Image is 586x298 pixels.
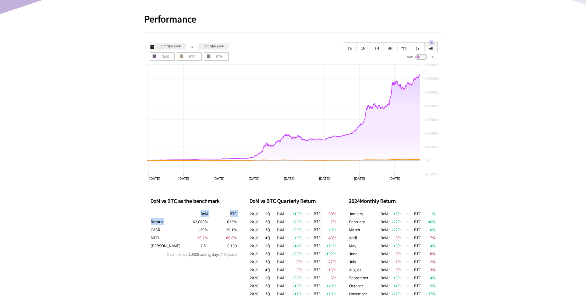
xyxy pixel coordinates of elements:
td: BTC [313,210,321,218]
text: [DATE] [354,177,365,180]
th: BTC [208,210,237,218]
td: BTC [414,258,423,266]
td: 2018 [249,226,265,234]
td: vs [401,282,414,290]
th: DxM [179,210,208,218]
td: vs [302,274,313,282]
td: November [349,290,379,298]
td: DxM [277,266,285,274]
td: 625 % [208,218,237,226]
td: DxM [277,274,285,282]
td: DxM [277,250,285,258]
span: DxM [152,54,172,58]
td: May [349,242,379,250]
td: BTC [313,250,321,258]
td: BTC [414,218,423,226]
text: +10000% [425,145,439,149]
td: BTC [313,234,321,242]
td: +192 % [321,250,337,258]
td: 1Q [265,210,277,218]
td: BTC [313,266,321,274]
td: +110 % [285,210,302,218]
td: vs [401,218,414,226]
td: 2Q [265,218,277,226]
td: +16 % [285,282,302,290]
td: +37 % [423,290,436,298]
td: BTC [313,282,321,290]
td: 2.81 [179,242,208,250]
td: 2019 [249,242,265,250]
td: -27 % [321,258,337,266]
td: +3 % [321,226,337,234]
span: Sharpe Ratio [151,243,180,248]
td: -8 % [423,250,436,258]
text: [DATE] [389,177,400,180]
td: +35 % [285,226,302,234]
td: DxM [277,282,285,290]
td: 2020 [249,282,265,290]
td: vs [302,250,313,258]
td: +46 % [423,218,436,226]
span: -86.8 % [225,235,237,240]
td: +19 % [423,282,436,290]
td: 3Q [265,226,277,234]
div: 1W [343,42,357,52]
td: +10 % [423,226,436,234]
td: DxM [277,258,285,266]
td: 2019 [249,250,265,258]
td: 2020 [249,290,265,298]
td: DxM [379,250,389,258]
td: 2019 [249,266,265,274]
td: +5 % [389,210,401,218]
text: -10000% [425,172,438,176]
td: vs [302,290,313,298]
td: October [349,282,379,290]
td: BTC [414,226,423,234]
td: January [349,210,379,218]
td: DxM [277,242,285,250]
th: Return [150,218,179,226]
td: vs [401,242,414,250]
td: vs [302,266,313,274]
td: vs [302,218,313,226]
td: -43 % [321,234,337,242]
div: 1Y [411,42,424,52]
text: +60000% [425,77,439,80]
td: vs [401,266,414,274]
td: -7 % [321,218,337,226]
h1: Performance [144,14,442,23]
span: KRW [406,54,413,59]
td: BTC [414,250,423,258]
td: +5 % [285,234,302,242]
td: 2018 [249,234,265,242]
p: Over the past ( 7.75 years) [150,252,237,257]
td: March [349,226,379,234]
p: DxM vs BTC Quarterly Return [249,197,337,204]
td: -16 % [321,266,337,274]
td: +11 % [321,242,337,250]
td: DxM [379,274,389,282]
td: +30 % [285,274,302,282]
div: 3M [370,42,384,52]
td: vs [302,226,313,234]
td: 2018 [249,218,265,226]
td: February [349,218,379,226]
td: DxM [277,290,285,298]
text: +40000% [425,104,439,108]
td: DxM [379,226,389,234]
td: -6 % [321,274,337,282]
td: vs [401,234,414,242]
td: +15 % [321,290,337,298]
td: BTC [414,234,423,242]
td: BTC [414,210,423,218]
td: DxM [379,210,389,218]
td: -13 % [423,266,436,274]
span: -26.2 % [196,235,208,240]
div: YTD [397,42,411,52]
text: [DATE] [213,177,224,180]
td: +40 % [321,282,337,290]
td: +27 % [389,290,401,298]
text: [DATE] [284,177,294,180]
span: to [190,43,194,50]
td: 3Q [265,290,277,298]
